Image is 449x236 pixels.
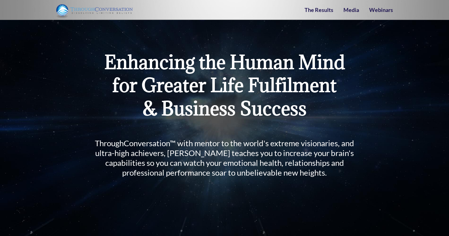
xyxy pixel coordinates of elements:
[92,138,357,177] h2: ThroughConversation™ with mentor to the world's extreme visionaries, and ultra-high achievers, [P...
[343,6,359,13] a: Media
[369,6,393,13] a: Webinars
[104,50,345,74] b: Enhancing the Human Mind
[143,96,307,120] b: & Business Success
[112,73,337,97] b: for Greater Life Fulfilment
[305,6,333,13] a: The Results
